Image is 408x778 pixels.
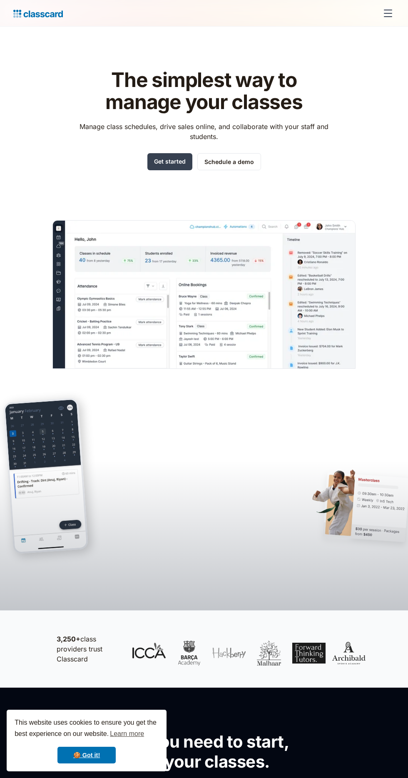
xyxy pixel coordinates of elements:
[147,153,192,170] a: Get started
[72,122,336,142] p: Manage class schedules, drive sales online, and collaborate with your staff and students.
[13,7,63,19] a: home
[52,732,317,772] h2: All the tools you need to start, run, and grow your classes.
[15,718,159,740] span: This website uses cookies to ensure you get the best experience on our website.
[109,728,145,740] a: learn more about cookies
[197,153,261,170] a: Schedule a demo
[57,747,116,763] a: dismiss cookie message
[72,69,336,113] h1: The simplest way to manage your classes
[57,635,80,643] strong: 3,250+
[57,634,124,664] p: class providers trust Classcard
[378,3,395,23] div: menu
[7,710,167,771] div: cookieconsent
